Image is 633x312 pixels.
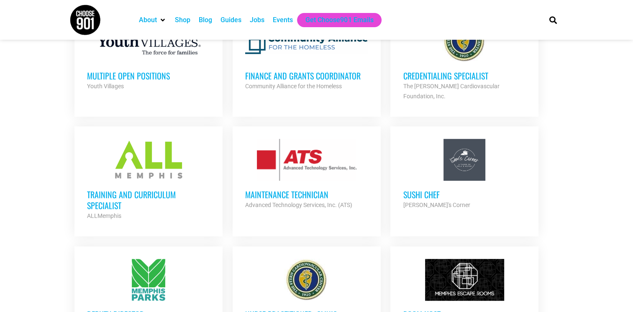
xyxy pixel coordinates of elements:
[273,15,293,25] a: Events
[403,70,526,81] h3: Credentialing Specialist
[74,8,223,104] a: Multiple Open Positions Youth Villages
[233,126,381,222] a: Maintenance Technician Advanced Technology Services, Inc. (ATS)
[87,83,124,90] strong: Youth Villages
[245,70,368,81] h3: Finance and Grants Coordinator
[87,212,121,219] strong: ALLMemphis
[175,15,190,25] a: Shop
[74,126,223,233] a: Training and Curriculum Specialist ALLMemphis
[220,15,241,25] a: Guides
[233,8,381,104] a: Finance and Grants Coordinator Community Alliance for the Homeless
[390,126,538,222] a: Sushi Chef [PERSON_NAME]'s Corner
[250,15,264,25] a: Jobs
[87,70,210,81] h3: Multiple Open Positions
[245,202,352,208] strong: Advanced Technology Services, Inc. (ATS)
[199,15,212,25] a: Blog
[403,202,470,208] strong: [PERSON_NAME]'s Corner
[305,15,373,25] a: Get Choose901 Emails
[546,13,560,27] div: Search
[135,13,171,27] div: About
[139,15,157,25] a: About
[403,189,526,200] h3: Sushi Chef
[87,189,210,211] h3: Training and Curriculum Specialist
[245,83,342,90] strong: Community Alliance for the Homeless
[390,8,538,114] a: Credentialing Specialist The [PERSON_NAME] Cardiovascular Foundation, Inc.
[245,189,368,200] h3: Maintenance Technician
[135,13,535,27] nav: Main nav
[403,83,499,100] strong: The [PERSON_NAME] Cardiovascular Foundation, Inc.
